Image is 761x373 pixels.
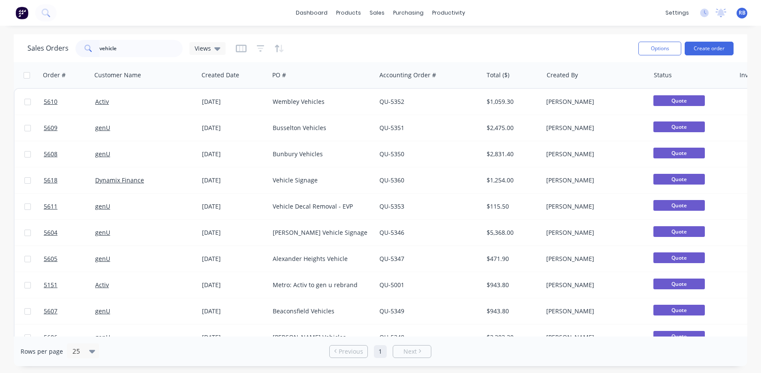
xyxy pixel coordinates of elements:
[653,121,705,132] span: Quote
[202,307,266,315] div: [DATE]
[273,150,368,158] div: Bunbury Vehicles
[95,176,144,184] a: Dynamix Finance
[273,176,368,185] div: Vehicle Signage
[15,6,28,19] img: Factory
[487,255,537,263] div: $471.90
[653,279,705,289] span: Quote
[273,333,368,342] div: [PERSON_NAME] Vehicles
[546,124,641,132] div: [PERSON_NAME]
[547,71,578,79] div: Created By
[653,226,705,237] span: Quote
[44,202,57,211] span: 5611
[487,124,537,132] div: $2,475.00
[202,333,266,342] div: [DATE]
[272,71,286,79] div: PO #
[379,176,404,184] a: QU-5360
[379,307,404,315] a: QU-5349
[27,44,69,52] h1: Sales Orders
[487,202,537,211] div: $115.50
[428,6,469,19] div: productivity
[95,281,109,289] a: Activ
[379,124,404,132] a: QU-5351
[44,194,95,219] a: 5611
[44,124,57,132] span: 5609
[44,97,57,106] span: 5610
[43,71,66,79] div: Order #
[487,176,537,185] div: $1,254.00
[393,347,431,356] a: Next page
[403,347,417,356] span: Next
[546,202,641,211] div: [PERSON_NAME]
[202,176,266,185] div: [DATE]
[487,333,537,342] div: $3,303.30
[273,124,368,132] div: Busselton Vehicles
[653,200,705,211] span: Quote
[487,150,537,158] div: $2,831.40
[379,97,404,106] a: QU-5352
[44,150,57,158] span: 5608
[653,174,705,185] span: Quote
[94,71,141,79] div: Customer Name
[21,347,63,356] span: Rows per page
[661,6,693,19] div: settings
[95,97,109,106] a: Activ
[95,255,110,263] a: genU
[44,333,57,342] span: 5606
[95,202,110,210] a: genU
[44,281,57,289] span: 5151
[44,115,95,141] a: 5609
[95,307,110,315] a: genU
[653,252,705,263] span: Quote
[44,298,95,324] a: 5607
[202,228,266,237] div: [DATE]
[546,228,641,237] div: [PERSON_NAME]
[202,281,266,289] div: [DATE]
[273,281,368,289] div: Metro: Activ to gen u rebrand
[202,255,266,263] div: [DATE]
[546,150,641,158] div: [PERSON_NAME]
[546,333,641,342] div: [PERSON_NAME]
[44,272,95,298] a: 5151
[546,255,641,263] div: [PERSON_NAME]
[202,202,266,211] div: [DATE]
[379,202,404,210] a: QU-5353
[202,150,266,158] div: [DATE]
[546,97,641,106] div: [PERSON_NAME]
[487,71,509,79] div: Total ($)
[653,95,705,106] span: Quote
[273,228,368,237] div: [PERSON_NAME] Vehicle Signage
[44,246,95,272] a: 5605
[365,6,389,19] div: sales
[739,9,746,17] span: RB
[273,255,368,263] div: Alexander Heights Vehicle
[379,255,404,263] a: QU-5347
[44,255,57,263] span: 5605
[685,42,734,55] button: Create order
[653,148,705,158] span: Quote
[44,89,95,115] a: 5610
[202,124,266,132] div: [DATE]
[332,6,365,19] div: products
[202,71,239,79] div: Created Date
[95,333,110,341] a: genU
[487,281,537,289] div: $943.80
[44,141,95,167] a: 5608
[195,44,211,53] span: Views
[339,347,363,356] span: Previous
[487,97,537,106] div: $1,059.30
[44,176,57,185] span: 5618
[44,220,95,246] a: 5604
[487,228,537,237] div: $5,368.00
[99,40,183,57] input: Search...
[330,347,367,356] a: Previous page
[95,150,110,158] a: genU
[44,324,95,350] a: 5606
[273,97,368,106] div: Wembley Vehicles
[389,6,428,19] div: purchasing
[653,331,705,342] span: Quote
[732,344,752,364] iframe: Intercom live chat
[44,167,95,193] a: 5618
[374,345,387,358] a: Page 1 is your current page
[546,281,641,289] div: [PERSON_NAME]
[44,307,57,315] span: 5607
